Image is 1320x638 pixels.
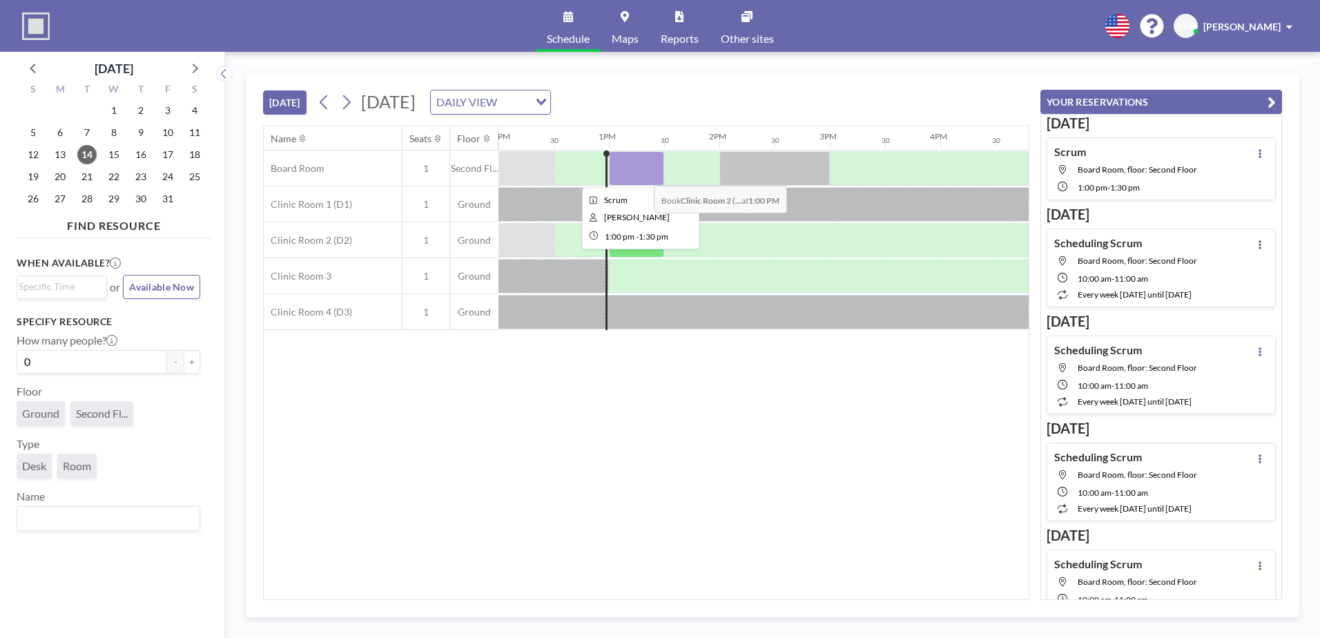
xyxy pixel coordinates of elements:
[431,90,550,114] div: Search for option
[77,167,97,186] span: Tuesday, October 21, 2025
[1047,313,1276,330] h3: [DATE]
[450,234,498,246] span: Ground
[1112,594,1114,605] span: -
[264,270,331,282] span: Clinic Room 3
[95,59,133,78] div: [DATE]
[110,280,120,294] span: or
[1078,470,1197,480] span: Board Room, floor: Second Floor
[184,350,200,374] button: +
[402,306,449,318] span: 1
[104,145,124,164] span: Wednesday, October 15, 2025
[264,198,352,211] span: Clinic Room 1 (D1)
[1078,255,1197,266] span: Board Room, floor: Second Floor
[50,145,70,164] span: Monday, October 13, 2025
[50,123,70,142] span: Monday, October 6, 2025
[639,231,668,242] span: 1:30 PM
[1078,487,1112,498] span: 10:00 AM
[1047,206,1276,223] h3: [DATE]
[457,133,481,145] div: Floor
[158,189,177,209] span: Friday, October 31, 2025
[131,145,151,164] span: Thursday, October 16, 2025
[361,91,416,112] span: [DATE]
[1054,236,1142,250] h4: Scheduling Scrum
[748,195,779,206] b: 1:00 PM
[1078,396,1192,407] span: every week [DATE] until [DATE]
[47,81,74,99] div: M
[450,270,498,282] span: Ground
[17,490,45,503] label: Name
[123,275,200,299] button: Available Now
[74,81,101,99] div: T
[604,212,670,222] span: Megan McSharry
[263,90,307,115] button: [DATE]
[127,81,154,99] div: T
[104,123,124,142] span: Wednesday, October 8, 2025
[1078,164,1197,175] span: Board Room, floor: Second Floor
[605,231,634,242] span: 1:00 PM
[131,189,151,209] span: Thursday, October 30, 2025
[1112,380,1114,391] span: -
[1054,343,1142,357] h4: Scheduling Scrum
[185,145,204,164] span: Saturday, October 18, 2025
[1114,273,1148,284] span: 11:00 AM
[154,81,181,99] div: F
[409,133,431,145] div: Seats
[1112,487,1114,498] span: -
[271,133,296,145] div: Name
[636,231,639,242] span: -
[1047,420,1276,437] h3: [DATE]
[20,81,47,99] div: S
[23,123,43,142] span: Sunday, October 5, 2025
[1047,527,1276,544] h3: [DATE]
[185,167,204,186] span: Saturday, October 25, 2025
[23,167,43,186] span: Sunday, October 19, 2025
[17,213,211,233] h4: FIND RESOURCE
[1112,273,1114,284] span: -
[17,507,200,530] div: Search for option
[771,136,779,145] div: 30
[17,385,42,398] label: Floor
[402,198,449,211] span: 1
[185,101,204,120] span: Saturday, October 4, 2025
[19,510,192,528] input: Search for option
[104,189,124,209] span: Wednesday, October 29, 2025
[654,186,787,213] span: Book at
[681,195,741,206] b: Clinic Room 2 (...
[17,316,200,328] h3: Specify resource
[131,101,151,120] span: Thursday, October 2, 2025
[1110,182,1140,193] span: 1:30 PM
[1040,90,1282,114] button: YOUR RESERVATIONS
[434,93,500,111] span: DAILY VIEW
[661,136,669,145] div: 30
[101,81,128,99] div: W
[17,276,106,297] div: Search for option
[992,136,1000,145] div: 30
[104,167,124,186] span: Wednesday, October 22, 2025
[599,131,616,142] div: 1PM
[63,459,91,472] span: Room
[501,93,527,111] input: Search for option
[131,123,151,142] span: Thursday, October 9, 2025
[264,234,352,246] span: Clinic Room 2 (D2)
[77,123,97,142] span: Tuesday, October 7, 2025
[181,81,208,99] div: S
[402,162,449,175] span: 1
[882,136,890,145] div: 30
[604,195,628,205] span: Scrum
[1054,145,1086,159] h4: Scrum
[158,101,177,120] span: Friday, October 3, 2025
[1107,182,1110,193] span: -
[129,281,194,293] span: Available Now
[1177,20,1195,32] span: MM
[22,459,46,472] span: Desk
[77,189,97,209] span: Tuesday, October 28, 2025
[264,306,352,318] span: Clinic Room 4 (D3)
[1078,577,1197,587] span: Board Room, floor: Second Floor
[17,333,117,347] label: How many people?
[1078,594,1112,605] span: 10:00 AM
[721,33,774,44] span: Other sites
[264,162,324,175] span: Board Room
[22,407,59,420] span: Ground
[131,167,151,186] span: Thursday, October 23, 2025
[1054,450,1142,464] h4: Scheduling Scrum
